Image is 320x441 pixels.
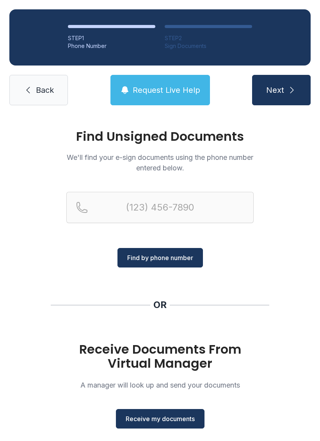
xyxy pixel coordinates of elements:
[68,42,155,50] div: Phone Number
[66,192,254,223] input: Reservation phone number
[66,152,254,173] p: We'll find your e-sign documents using the phone number entered below.
[133,85,200,96] span: Request Live Help
[153,299,167,311] div: OR
[266,85,284,96] span: Next
[165,34,252,42] div: STEP 2
[127,253,193,262] span: Find by phone number
[165,42,252,50] div: Sign Documents
[66,380,254,390] p: A manager will look up and send your documents
[66,342,254,370] h1: Receive Documents From Virtual Manager
[68,34,155,42] div: STEP 1
[66,130,254,143] h1: Find Unsigned Documents
[36,85,54,96] span: Back
[126,414,195,423] span: Receive my documents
